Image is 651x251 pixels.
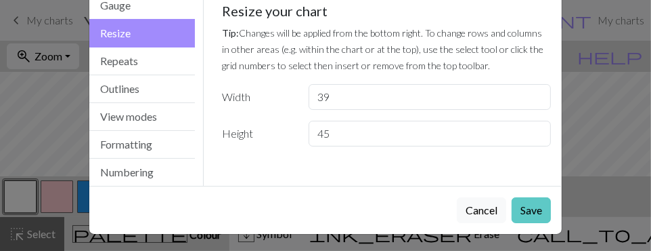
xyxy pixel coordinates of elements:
label: Width [215,84,300,110]
button: Cancel [457,197,506,223]
button: View modes [89,103,195,131]
button: Numbering [89,159,195,186]
small: Changes will be applied from the bottom right. To change rows and columns in other areas (e.g. wi... [223,27,544,71]
button: Outlines [89,75,195,103]
h5: Resize your chart [223,3,552,19]
button: Formatting [89,131,195,159]
label: Height [215,121,300,147]
button: Resize [89,19,195,47]
strong: Tip: [223,27,240,39]
button: Save [512,197,551,223]
button: Repeats [89,47,195,75]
